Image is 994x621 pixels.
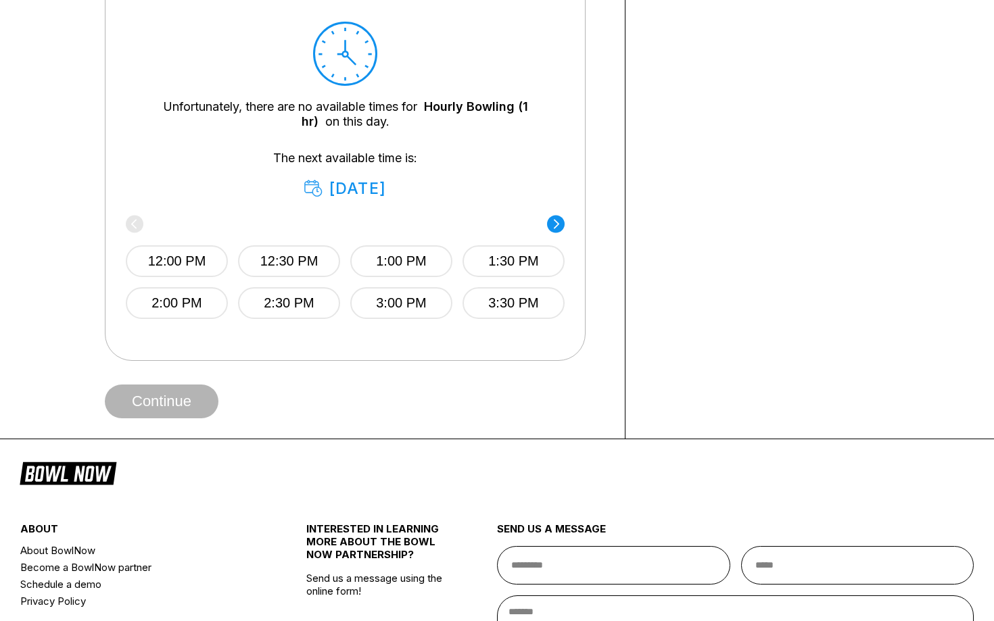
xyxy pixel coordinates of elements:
[304,179,386,198] div: [DATE]
[306,522,450,572] div: INTERESTED IN LEARNING MORE ABOUT THE BOWL NOW PARTNERSHIP?
[463,245,565,277] button: 1:30 PM
[238,287,340,319] button: 2:30 PM
[20,559,259,576] a: Become a BowlNow partner
[350,287,452,319] button: 3:00 PM
[126,287,228,319] button: 2:00 PM
[350,245,452,277] button: 1:00 PM
[238,245,340,277] button: 12:30 PM
[463,287,565,319] button: 3:30 PM
[302,99,528,128] a: Hourly Bowling (1 hr)
[146,151,544,198] div: The next available time is:
[20,522,259,542] div: about
[20,542,259,559] a: About BowlNow
[20,593,259,610] a: Privacy Policy
[20,576,259,593] a: Schedule a demo
[126,245,228,277] button: 12:00 PM
[146,99,544,129] div: Unfortunately, there are no available times for on this day.
[497,522,974,546] div: send us a message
